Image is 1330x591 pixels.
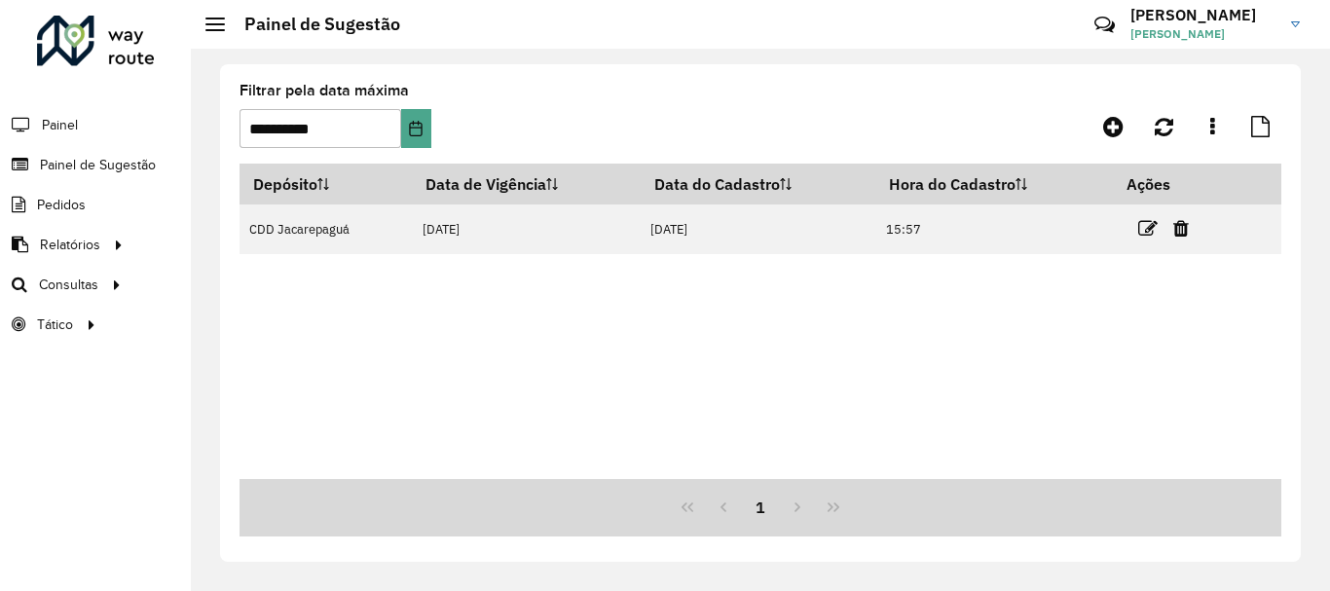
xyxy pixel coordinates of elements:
[37,195,86,215] span: Pedidos
[876,204,1113,254] td: 15:57
[240,79,409,102] label: Filtrar pela data máxima
[641,204,876,254] td: [DATE]
[1084,4,1126,46] a: Contato Rápido
[240,204,412,254] td: CDD Jacarepaguá
[40,235,100,255] span: Relatórios
[37,314,73,335] span: Tático
[401,109,431,148] button: Choose Date
[1130,6,1276,24] h3: [PERSON_NAME]
[1130,25,1276,43] span: [PERSON_NAME]
[1113,164,1230,204] th: Ações
[1173,215,1189,241] a: Excluir
[412,164,641,204] th: Data de Vigência
[876,164,1113,204] th: Hora do Cadastro
[641,164,876,204] th: Data do Cadastro
[39,275,98,295] span: Consultas
[1138,215,1158,241] a: Editar
[412,204,641,254] td: [DATE]
[40,155,156,175] span: Painel de Sugestão
[742,489,779,526] button: 1
[240,164,412,204] th: Depósito
[225,14,400,35] h2: Painel de Sugestão
[42,115,78,135] span: Painel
